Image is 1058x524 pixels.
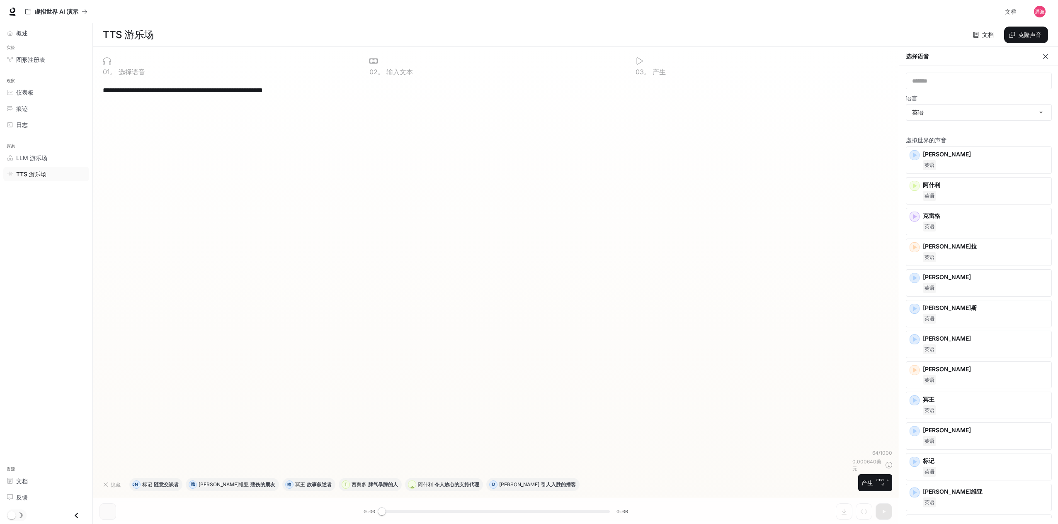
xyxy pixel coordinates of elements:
a: TTS 游乐场 [3,167,89,181]
div: 英语 [906,105,1051,120]
font: 观察 [7,78,15,83]
font: 令人放心的支持代理 [434,481,479,487]
font: 虚拟世界 AI 演示 [34,8,78,15]
font: 标记 [923,457,934,464]
font: TTS 游乐场 [103,29,154,41]
font: [PERSON_NAME]维亚 [199,481,249,487]
font: 选择语音 [119,68,145,76]
font: 英语 [925,407,934,413]
font: [PERSON_NAME] [923,366,971,373]
font: 图形注册表 [16,56,45,63]
font: 随意交谈者 [154,481,179,487]
font: 0 [103,68,107,76]
font: 英语 [925,223,934,229]
a: 痕迹 [3,101,89,116]
button: 用户头像 [1031,3,1048,20]
button: 哦[PERSON_NAME]维亚悲伤的朋友 [186,478,279,491]
button: 关闭抽屉 [67,507,86,524]
font: 痕迹 [16,105,28,112]
font: 2 [374,68,378,76]
font: 日志 [16,121,28,128]
font: 产生 [653,68,666,76]
font: 隐藏 [111,482,121,488]
font: 语言 [906,95,917,102]
font: 悲伤的朋友 [250,481,275,487]
font: 0 [636,68,640,76]
font: 西奥多 [352,481,366,487]
a: 日志 [3,117,89,132]
font: 3 [640,68,644,76]
button: [PERSON_NAME]标记随意交谈者 [129,478,182,491]
font: 。 [378,68,384,76]
button: 克隆声音 [1004,27,1048,43]
font: LLM 游乐场 [16,154,47,161]
font: 资源 [7,466,15,472]
font: TTS 游乐场 [16,171,46,178]
a: 图形注册表 [3,52,89,67]
img: 用户头像 [1034,6,1046,17]
a: 概述 [3,26,89,40]
font: 冥王 [923,396,934,403]
font: 0.000640 [852,458,876,465]
font: 英语 [925,438,934,444]
font: 仪表板 [16,89,34,96]
font: 虚拟世界的声音 [906,136,946,144]
font: 阿什利 [923,181,940,188]
font: 英语 [925,193,934,199]
font: [PERSON_NAME]维亚 [923,488,983,495]
button: 哈冥王故事叙述者 [282,478,335,491]
font: 英语 [925,499,934,505]
button: 所有工作区 [22,3,91,20]
font: 文档 [16,478,28,485]
font: 英语 [925,377,934,383]
font: 英语 [925,468,934,475]
font: 引人入胜的播客 [541,481,576,487]
font: 英语 [925,254,934,260]
font: 反馈 [16,494,28,501]
font: 标记 [142,481,152,487]
font: ⏎ [881,483,884,487]
font: 。 [644,68,650,76]
font: D [492,482,495,487]
button: T西奥多脾气暴躁的人 [339,478,402,491]
font: 美元 [852,458,881,472]
font: 探索 [7,143,15,149]
button: 隐藏 [99,478,126,491]
font: [PERSON_NAME] [923,273,971,280]
button: 产生CTRL +⏎ [858,474,892,491]
font: 。 [110,68,116,76]
button: D[PERSON_NAME]引人入胜的播客 [486,478,580,491]
font: 哈 [287,482,291,487]
font: 输入文本 [386,68,413,76]
a: 文档 [971,27,997,43]
font: [PERSON_NAME] [119,482,154,487]
span: 暗模式切换 [7,510,16,519]
font: 文档 [1005,8,1017,15]
font: 英语 [912,109,924,116]
a: 文档 [1002,3,1028,20]
font: 64/1000 [872,450,892,456]
font: 冥王 [295,481,305,487]
font: 脾气暴躁的人 [368,481,398,487]
font: 克隆声音 [1018,31,1041,38]
font: 故事叙述者 [307,481,332,487]
font: 英语 [925,315,934,322]
font: [PERSON_NAME] [923,151,971,158]
font: [PERSON_NAME]斯 [923,304,977,311]
font: 克雷格 [923,212,940,219]
font: 文档 [982,31,994,38]
font: 英语 [925,162,934,168]
a: 反馈 [3,490,89,505]
a: 仪表板 [3,85,89,100]
font: 英语 [925,346,934,352]
button: 一个阿什利令人放心的支持代理 [405,478,483,491]
font: 概述 [16,29,28,37]
font: [PERSON_NAME] [923,335,971,342]
font: [PERSON_NAME]拉 [923,243,977,250]
font: 1 [107,68,110,76]
font: 0 [369,68,374,76]
a: LLM 游乐场 [3,151,89,165]
font: [PERSON_NAME] [499,481,539,487]
a: 文档 [3,474,89,488]
font: 阿什利 [418,481,433,487]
